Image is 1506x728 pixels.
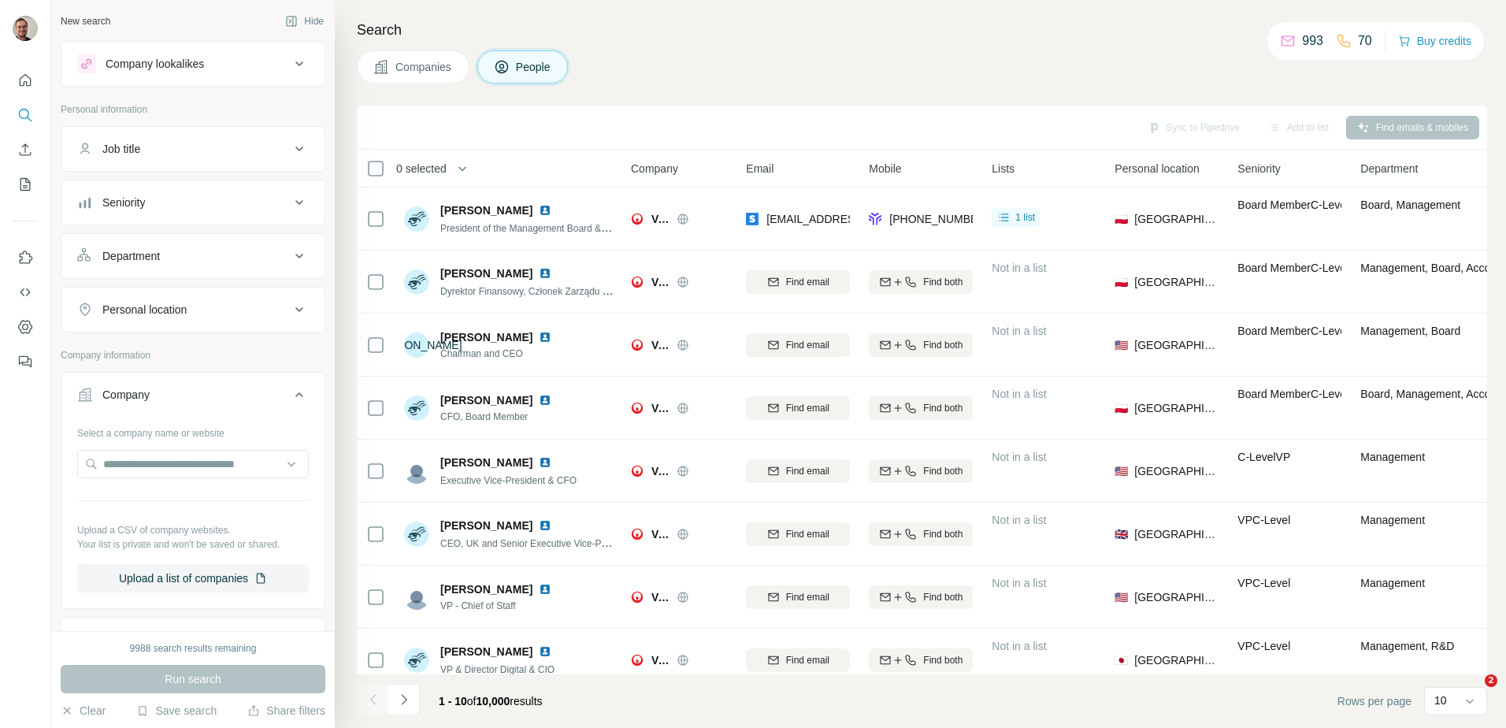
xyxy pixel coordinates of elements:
[1237,577,1290,589] span: VP C-Level
[539,331,551,344] img: LinkedIn logo
[61,621,325,659] button: Industry
[651,463,669,479] span: Veolia
[889,213,989,225] span: [PHONE_NUMBER]
[61,703,106,719] button: Clear
[1115,400,1128,416] span: 🇵🇱
[61,102,325,117] p: Personal information
[992,388,1046,400] span: Not in a list
[766,213,1044,225] span: [EMAIL_ADDRESS][PERSON_NAME][DOMAIN_NAME]
[13,16,38,41] img: Avatar
[786,401,829,415] span: Find email
[746,333,850,357] button: Find email
[440,644,532,659] span: [PERSON_NAME]
[651,526,669,542] span: Veolia
[477,695,510,708] span: 10,000
[786,464,829,478] span: Find email
[1237,514,1290,526] span: VP C-Level
[1434,693,1447,708] p: 10
[1237,161,1280,176] span: Seniority
[539,519,551,532] img: LinkedIn logo
[1015,210,1035,225] span: 1 list
[13,313,38,341] button: Dashboard
[539,267,551,280] img: LinkedIn logo
[992,325,1046,337] span: Not in a list
[869,270,973,294] button: Find both
[1360,514,1425,526] span: Management
[992,451,1046,463] span: Not in a list
[1134,589,1219,605] span: [GEOGRAPHIC_DATA]
[1134,526,1219,542] span: [GEOGRAPHIC_DATA]
[631,654,644,667] img: Logo of Veolia
[440,392,532,408] span: [PERSON_NAME]
[440,221,713,234] span: President of the Management Board & CEO Veolia ESCO Polska
[746,522,850,546] button: Find email
[869,522,973,546] button: Find both
[404,206,429,232] img: Avatar
[61,348,325,362] p: Company information
[1134,274,1219,290] span: [GEOGRAPHIC_DATA]
[651,400,669,416] span: Veolia
[992,640,1046,652] span: Not in a list
[404,648,429,673] img: Avatar
[746,211,759,227] img: provider skrapp logo
[1485,674,1497,687] span: 2
[631,276,644,288] img: Logo of Veolia
[467,695,477,708] span: of
[440,475,577,486] span: Executive Vice-President & CFO
[102,302,187,318] div: Personal location
[61,45,325,83] button: Company lookalikes
[631,402,644,414] img: Logo of Veolia
[61,14,110,28] div: New search
[1237,388,1348,400] span: Board Member C-Level
[631,161,678,176] span: Company
[869,459,973,483] button: Find both
[130,641,257,656] div: 9988 search results remaining
[1237,451,1290,463] span: C-Level VP
[77,537,309,552] p: Your list is private and won't be saved or shared.
[404,332,429,358] div: [PERSON_NAME]
[440,599,558,613] span: VP - Chief of Staff
[1358,32,1372,50] p: 70
[1398,30,1471,52] button: Buy credits
[539,394,551,407] img: LinkedIn logo
[539,456,551,469] img: LinkedIn logo
[1134,400,1219,416] span: [GEOGRAPHIC_DATA]
[923,590,963,604] span: Find both
[923,653,963,667] span: Find both
[1360,199,1460,211] span: Board, Management
[786,275,829,289] span: Find email
[13,347,38,376] button: Feedback
[651,337,669,353] span: Veolia
[1337,693,1411,709] span: Rows per page
[992,262,1046,274] span: Not in a list
[440,266,532,281] span: [PERSON_NAME]
[274,9,335,33] button: Hide
[992,577,1046,589] span: Not in a list
[539,645,551,658] img: LinkedIn logo
[1360,161,1418,176] span: Department
[1115,652,1128,668] span: 🇯🇵
[923,338,963,352] span: Find both
[746,270,850,294] button: Find email
[61,130,325,168] button: Job title
[1360,451,1425,463] span: Management
[1115,589,1128,605] span: 🇺🇸
[869,648,973,672] button: Find both
[102,141,140,157] div: Job title
[440,537,739,549] span: CEO, UK and Senior Executive Vice-President, [GEOGRAPHIC_DATA]
[357,19,1487,41] h4: Search
[102,195,145,210] div: Seniority
[440,202,532,218] span: [PERSON_NAME]
[1115,526,1128,542] span: 🇬🇧
[631,339,644,351] img: Logo of Veolia
[13,66,38,95] button: Quick start
[631,528,644,540] img: Logo of Veolia
[102,248,160,264] div: Department
[1360,577,1425,589] span: Management
[869,211,881,227] img: provider forager logo
[77,420,309,440] div: Select a company name or website
[1134,211,1219,227] span: [GEOGRAPHIC_DATA]
[651,274,669,290] span: Veolia
[746,161,773,176] span: Email
[13,136,38,164] button: Enrich CSV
